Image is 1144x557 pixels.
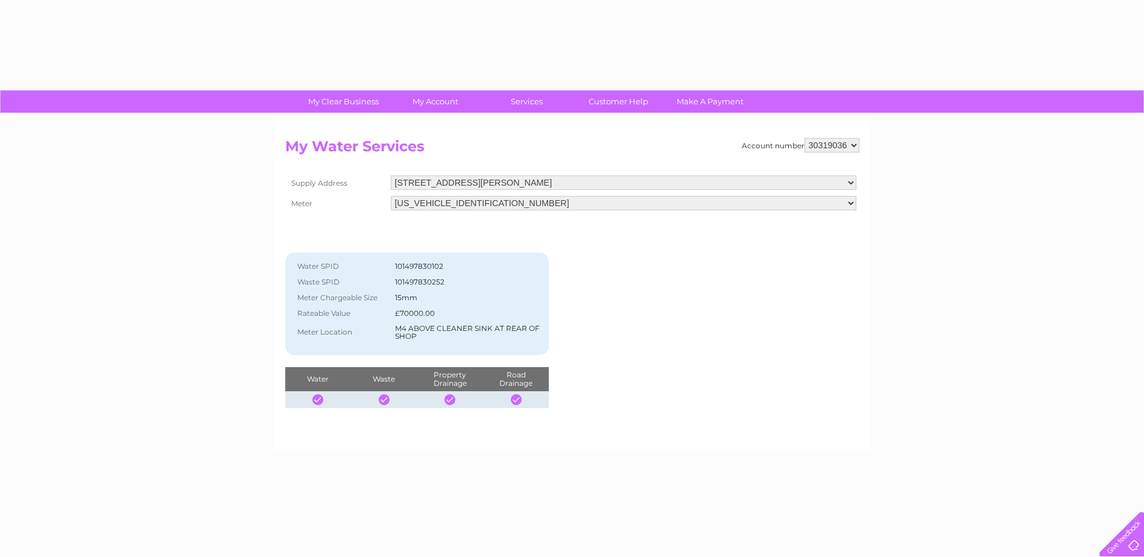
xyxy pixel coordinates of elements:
a: Make A Payment [660,90,760,113]
a: Customer Help [569,90,668,113]
td: M4 ABOVE CLEANER SINK AT REAR OF SHOP [392,321,543,344]
th: Waste [351,367,417,391]
td: £70000.00 [392,306,543,321]
th: Meter Location [291,321,392,344]
th: Road Drainage [483,367,549,391]
th: Meter [285,193,388,213]
a: Services [477,90,577,113]
h2: My Water Services [285,138,859,161]
td: 101497830102 [392,259,543,274]
th: Supply Address [285,172,388,193]
div: Account number [742,138,859,153]
th: Rateable Value [291,306,392,321]
td: 101497830252 [392,274,543,290]
a: My Account [385,90,485,113]
a: My Clear Business [294,90,393,113]
th: Water SPID [291,259,392,274]
th: Meter Chargeable Size [291,290,392,306]
th: Waste SPID [291,274,392,290]
th: Property Drainage [417,367,482,391]
td: 15mm [392,290,543,306]
th: Water [285,367,351,391]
